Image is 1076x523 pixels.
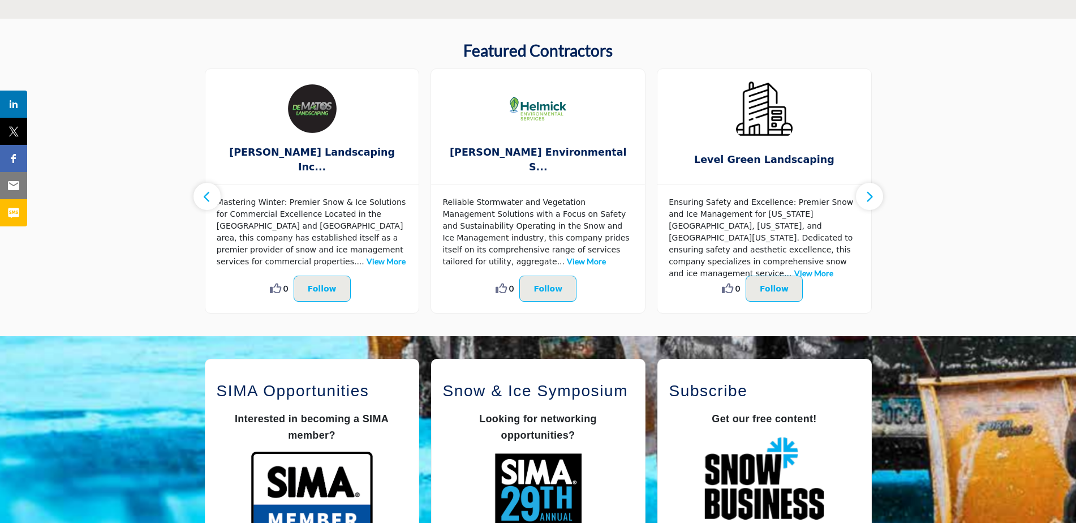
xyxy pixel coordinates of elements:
button: Follow [746,276,803,302]
a: View More [794,268,833,278]
p: Follow [760,282,789,295]
a: View More [567,256,606,266]
b: Level Green Landscaping [674,145,854,175]
strong: Looking for networking opportunities? [479,413,597,441]
h2: SIMA Opportunities [217,379,407,403]
p: Follow [308,282,337,295]
button: Follow [294,276,351,302]
p: Reliable Stormwater and Vegetation Management Solutions with a Focus on Safety and Sustainability... [442,196,634,268]
a: [PERSON_NAME] Landscaping Inc... [205,145,419,175]
span: Level Green Landscaping [674,152,854,167]
p: Ensuring Safety and Excellence: Premier Snow and Ice Management for [US_STATE][GEOGRAPHIC_DATA], ... [669,196,860,280]
h2: Snow & Ice Symposium [443,379,634,403]
span: [PERSON_NAME] Environmental S... [448,145,628,175]
h2: Featured Contractors [463,41,613,61]
p: Follow [533,282,562,295]
a: View More [367,256,406,266]
span: ... [356,257,364,266]
span: Interested in becoming a SIMA member? [235,413,389,441]
a: [PERSON_NAME] Environmental S... [431,145,645,175]
span: 0 [509,282,514,294]
b: DeMatos Landscaping Inc. [222,145,402,175]
strong: Get our free content! [712,413,816,425]
a: Level Green Landscaping [657,145,871,175]
b: Helmick Environmental Services Inc. [448,145,628,175]
img: DeMatos Landscaping Inc. [284,80,341,137]
span: 0 [283,282,288,294]
span: [PERSON_NAME] Landscaping Inc... [222,145,402,175]
h2: Subscribe [669,379,860,403]
img: Helmick Environmental Services Inc. [510,80,566,137]
button: Follow [519,276,576,302]
span: ... [557,257,565,266]
span: ... [784,269,791,278]
img: Level Green Landscaping [736,80,793,137]
p: Mastering Winter: Premier Snow & Ice Solutions for Commercial Excellence Located in the [GEOGRAPH... [217,196,408,268]
span: 0 [735,282,740,294]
